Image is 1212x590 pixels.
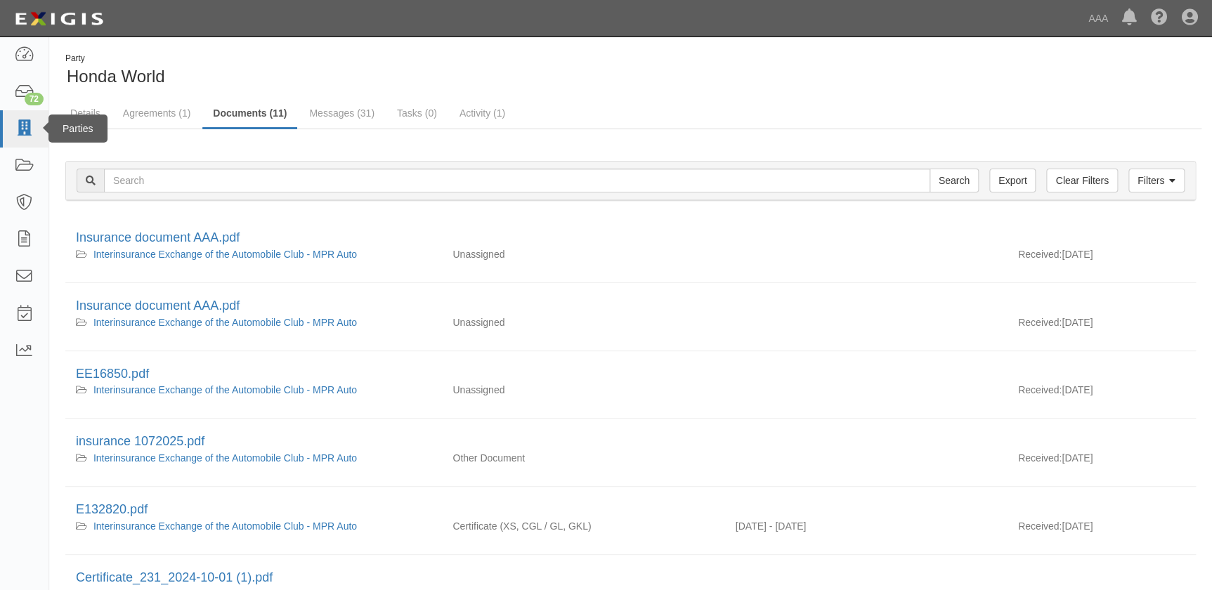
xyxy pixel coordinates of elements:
div: Effective - Expiration [725,383,1008,383]
div: Parties [48,114,107,143]
p: Received: [1018,519,1062,533]
div: EE16850.pdf [76,365,1185,383]
div: insurance 1072025.pdf [76,433,1185,451]
div: Honda World [60,53,620,88]
div: [DATE] [1008,451,1196,472]
div: [DATE] [1008,383,1196,404]
a: AAA [1081,4,1115,32]
a: Insurance document AAA.pdf [76,230,240,244]
div: 72 [25,93,44,105]
img: logo-5460c22ac91f19d4615b14bd174203de0afe785f0fc80cf4dbbc73dc1793850b.png [11,6,107,32]
div: Certificate_231_2024-10-01 (1).pdf [76,569,1185,587]
a: Agreements (1) [112,99,201,127]
span: Honda World [67,67,165,86]
a: Interinsurance Exchange of the Automobile Club - MPR Auto [93,452,357,464]
div: Effective - Expiration [725,315,1008,316]
div: Interinsurance Exchange of the Automobile Club - MPR Auto [76,383,431,397]
div: Effective - Expiration [725,451,1008,452]
div: Interinsurance Exchange of the Automobile Club - MPR Auto [76,247,431,261]
a: insurance 1072025.pdf [76,434,204,448]
p: Received: [1018,247,1062,261]
div: [DATE] [1008,315,1196,336]
p: Received: [1018,383,1062,397]
a: Details [60,99,111,127]
a: Interinsurance Exchange of the Automobile Club - MPR Auto [93,249,357,260]
div: Insurance document AAA.pdf [76,297,1185,315]
div: [DATE] [1008,247,1196,268]
a: Activity (1) [449,99,516,127]
a: Filters [1128,169,1185,192]
div: Unassigned [442,383,724,397]
a: EE16850.pdf [76,367,149,381]
a: Interinsurance Exchange of the Automobile Club - MPR Auto [93,520,357,532]
div: Excess/Umbrella Liability Commercial General Liability / Garage Liability Garage Keepers Liability [442,519,724,533]
div: Party [65,53,165,65]
a: Interinsurance Exchange of the Automobile Club - MPR Auto [93,317,357,328]
a: Tasks (0) [386,99,448,127]
a: Messages (31) [299,99,385,127]
div: Effective - Expiration [725,247,1008,248]
div: Effective 10/01/2025 - Expiration 10/01/2026 [725,519,1008,533]
input: Search [930,169,979,192]
a: Documents (11) [202,99,297,129]
div: Effective - Expiration [725,587,1008,588]
p: Received: [1018,315,1062,329]
a: Export [989,169,1036,192]
div: Interinsurance Exchange of the Automobile Club - MPR Auto [76,451,431,465]
div: Unassigned [442,247,724,261]
div: [DATE] [1008,519,1196,540]
div: E132820.pdf [76,501,1185,519]
div: Insurance document AAA.pdf [76,229,1185,247]
div: Other Document [442,451,724,465]
i: Help Center - Complianz [1151,10,1168,27]
a: E132820.pdf [76,502,148,516]
div: Interinsurance Exchange of the Automobile Club - MPR Auto [76,315,431,329]
a: Clear Filters [1046,169,1117,192]
div: Unassigned [442,315,724,329]
a: Certificate_231_2024-10-01 (1).pdf [76,570,273,584]
p: Received: [1018,451,1062,465]
a: Interinsurance Exchange of the Automobile Club - MPR Auto [93,384,357,395]
a: Insurance document AAA.pdf [76,299,240,313]
div: Interinsurance Exchange of the Automobile Club - MPR Auto [76,519,431,533]
input: Search [104,169,930,192]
